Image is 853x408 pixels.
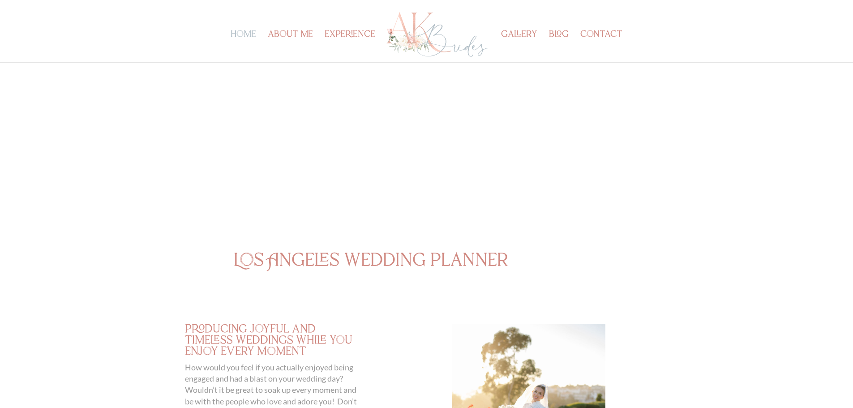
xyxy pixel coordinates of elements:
h1: Los Angeles wedding planner [234,252,619,274]
a: about me [268,31,313,62]
a: gallery [501,31,537,62]
a: contact [580,31,622,62]
a: blog [549,31,569,62]
img: Los Angeles Wedding Planner - AK Brides [385,10,489,60]
a: home [231,31,256,62]
span: producing joyful and timeless weddings while you enjoy every moment [185,322,352,360]
a: experience [325,31,375,62]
